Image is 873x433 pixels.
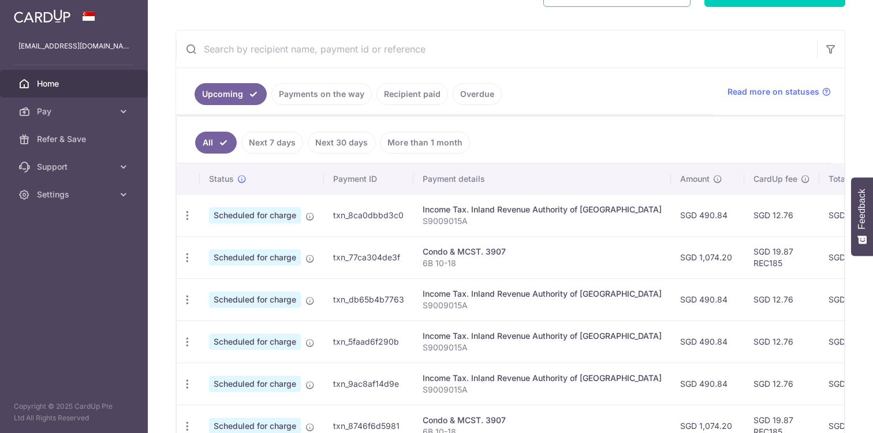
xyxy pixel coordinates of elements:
span: Support [37,161,113,173]
td: SGD 12.76 [744,194,819,236]
td: SGD 12.76 [744,320,819,363]
span: Total amt. [829,173,867,185]
a: Overdue [453,83,502,105]
a: All [195,132,237,154]
th: Payment details [413,164,671,194]
td: txn_8ca0dbbd3c0 [324,194,413,236]
p: 6B 10-18 [423,257,662,269]
span: CardUp fee [753,173,797,185]
p: S9009015A [423,300,662,311]
a: Read more on statuses [727,86,831,98]
span: Read more on statuses [727,86,819,98]
td: txn_5faad6f290b [324,320,413,363]
div: Condo & MCST. 3907 [423,246,662,257]
p: S9009015A [423,215,662,227]
span: Status [209,173,234,185]
span: Settings [37,189,113,200]
td: txn_77ca304de3f [324,236,413,278]
p: [EMAIL_ADDRESS][DOMAIN_NAME] [18,40,129,52]
span: Scheduled for charge [209,292,301,308]
td: SGD 490.84 [671,278,744,320]
div: Income Tax. Inland Revenue Authority of [GEOGRAPHIC_DATA] [423,288,662,300]
p: S9009015A [423,342,662,353]
span: Scheduled for charge [209,376,301,392]
div: Income Tax. Inland Revenue Authority of [GEOGRAPHIC_DATA] [423,372,662,384]
span: Scheduled for charge [209,249,301,266]
img: CardUp [14,9,70,23]
span: Scheduled for charge [209,334,301,350]
a: More than 1 month [380,132,470,154]
td: SGD 19.87 REC185 [744,236,819,278]
a: Payments on the way [271,83,372,105]
a: Next 7 days [241,132,303,154]
a: Next 30 days [308,132,375,154]
button: Feedback - Show survey [851,177,873,256]
td: SGD 12.76 [744,278,819,320]
span: Refer & Save [37,133,113,145]
a: Upcoming [195,83,267,105]
td: txn_9ac8af14d9e [324,363,413,405]
td: SGD 490.84 [671,320,744,363]
div: Income Tax. Inland Revenue Authority of [GEOGRAPHIC_DATA] [423,330,662,342]
div: Condo & MCST. 3907 [423,415,662,426]
input: Search by recipient name, payment id or reference [176,31,817,68]
span: Pay [37,106,113,117]
span: Home [37,78,113,89]
td: SGD 490.84 [671,194,744,236]
span: Feedback [857,189,867,229]
td: SGD 12.76 [744,363,819,405]
td: SGD 1,074.20 [671,236,744,278]
div: Income Tax. Inland Revenue Authority of [GEOGRAPHIC_DATA] [423,204,662,215]
a: Recipient paid [376,83,448,105]
span: Scheduled for charge [209,207,301,223]
td: SGD 490.84 [671,363,744,405]
th: Payment ID [324,164,413,194]
span: Amount [680,173,710,185]
span: Help [27,8,50,18]
td: txn_db65b4b7763 [324,278,413,320]
p: S9009015A [423,384,662,395]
